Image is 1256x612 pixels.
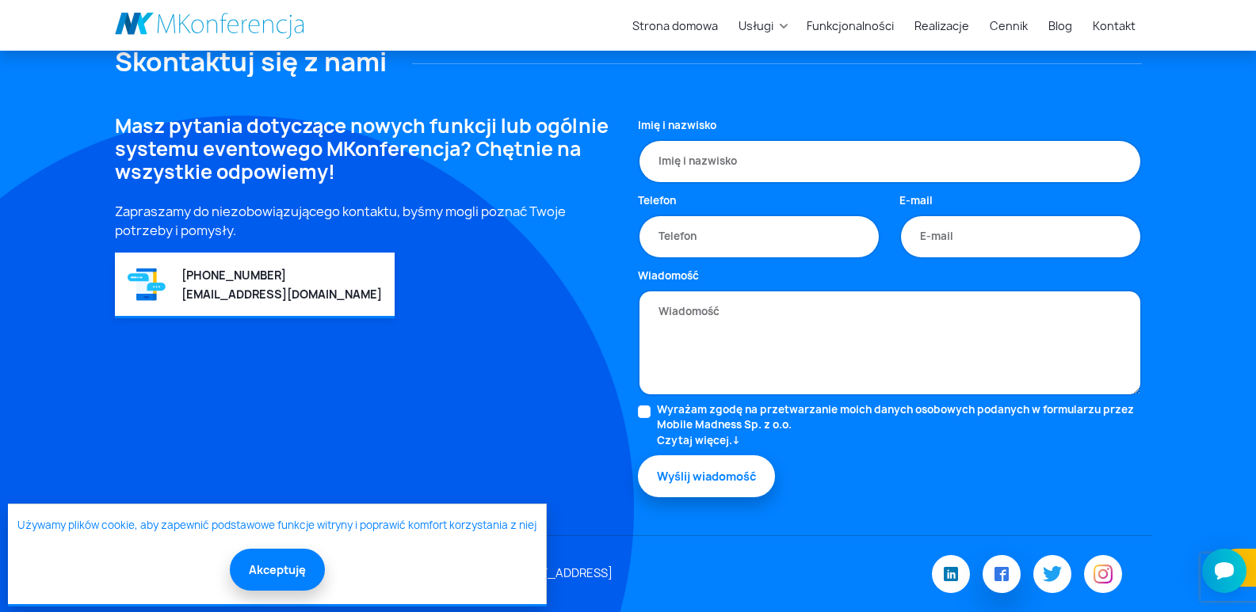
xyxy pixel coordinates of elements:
[115,47,1142,77] h2: Skontaktuj się z nami
[638,455,775,497] button: Wyślij wiadomość
[732,11,780,40] a: Usługi
[994,567,1009,581] img: Facebook
[181,268,286,283] a: [PHONE_NUMBER]
[1086,11,1142,40] a: Kontakt
[17,518,536,534] a: Używamy plików cookie, aby zapewnić podstawowe funkcje witryny i poprawić komfort korzystania z niej
[638,193,676,209] label: Telefon
[1202,549,1246,593] iframe: Smartsupp widget button
[1043,566,1062,582] img: Twitter
[899,215,1142,259] input: E-mail
[128,267,166,302] img: Graficzny element strony
[115,115,619,183] h4: Masz pytania dotyczące nowych funkcji lub ogólnie systemu eventowego MKonferencja? Chętnie na wsz...
[638,268,699,284] label: Wiadomość
[181,287,382,302] a: [EMAIL_ADDRESS][DOMAIN_NAME]
[638,139,1142,184] input: Imię i nazwisko
[626,11,724,40] a: Strona domowa
[800,11,900,40] a: Funkcjonalności
[908,11,975,40] a: Realizacje
[899,193,933,209] label: E-mail
[983,11,1034,40] a: Cennik
[657,402,1142,449] label: Wyrażam zgodę na przetwarzanie moich danych osobowych podanych w formularzu przez Mobile Madness ...
[657,433,1142,449] a: Czytaj więcej.
[638,118,716,134] label: Imię i nazwisko
[115,202,619,240] p: Zapraszamy do niezobowiązującego kontaktu, byśmy mogli poznać Twoje potrzeby i pomysły.
[638,215,880,259] input: Telefon
[944,567,958,581] img: LinkedIn
[1094,564,1113,583] img: Instagram
[230,549,325,591] button: Akceptuję
[1042,11,1078,40] a: Blog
